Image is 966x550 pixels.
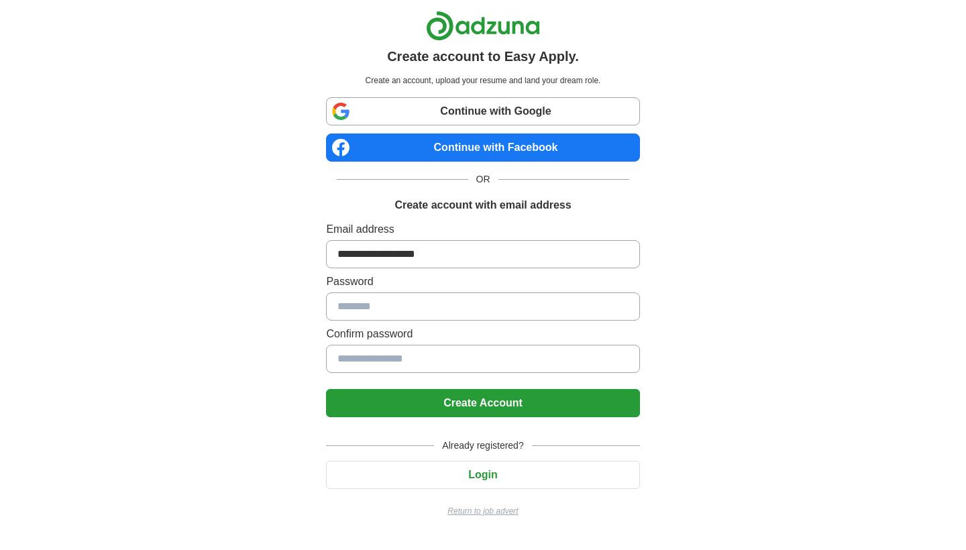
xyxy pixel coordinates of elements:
[326,505,639,517] a: Return to job advert
[426,11,540,41] img: Adzuna logo
[326,97,639,125] a: Continue with Google
[468,172,498,186] span: OR
[326,326,639,342] label: Confirm password
[326,461,639,489] button: Login
[326,469,639,480] a: Login
[326,274,639,290] label: Password
[326,221,639,237] label: Email address
[326,133,639,162] a: Continue with Facebook
[326,389,639,417] button: Create Account
[329,74,637,87] p: Create an account, upload your resume and land your dream role.
[387,46,579,66] h1: Create account to Easy Apply.
[434,439,531,453] span: Already registered?
[394,197,571,213] h1: Create account with email address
